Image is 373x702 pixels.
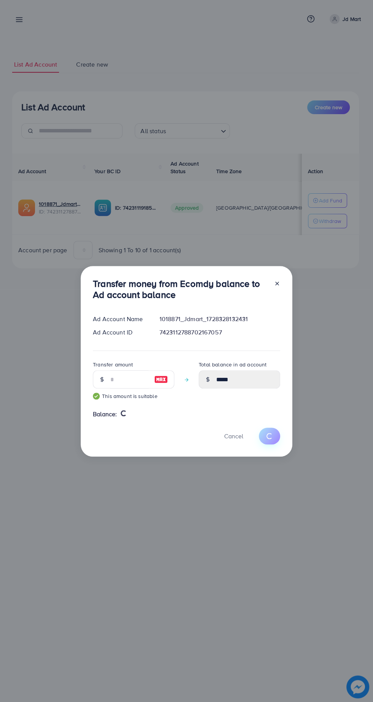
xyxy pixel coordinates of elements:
div: Ad Account Name [87,315,153,323]
small: This amount is suitable [93,392,174,400]
button: Cancel [215,428,253,444]
label: Total balance in ad account [199,361,266,368]
span: Balance: [93,410,117,419]
label: Transfer amount [93,361,133,368]
h3: Transfer money from Ecomdy balance to Ad account balance [93,278,268,300]
img: guide [93,393,100,400]
span: Cancel [224,432,243,440]
div: Ad Account ID [87,328,153,337]
img: image [154,375,168,384]
div: 7423112788702167057 [153,328,286,337]
div: 1018871_Jdmart_1728328132431 [153,315,286,323]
